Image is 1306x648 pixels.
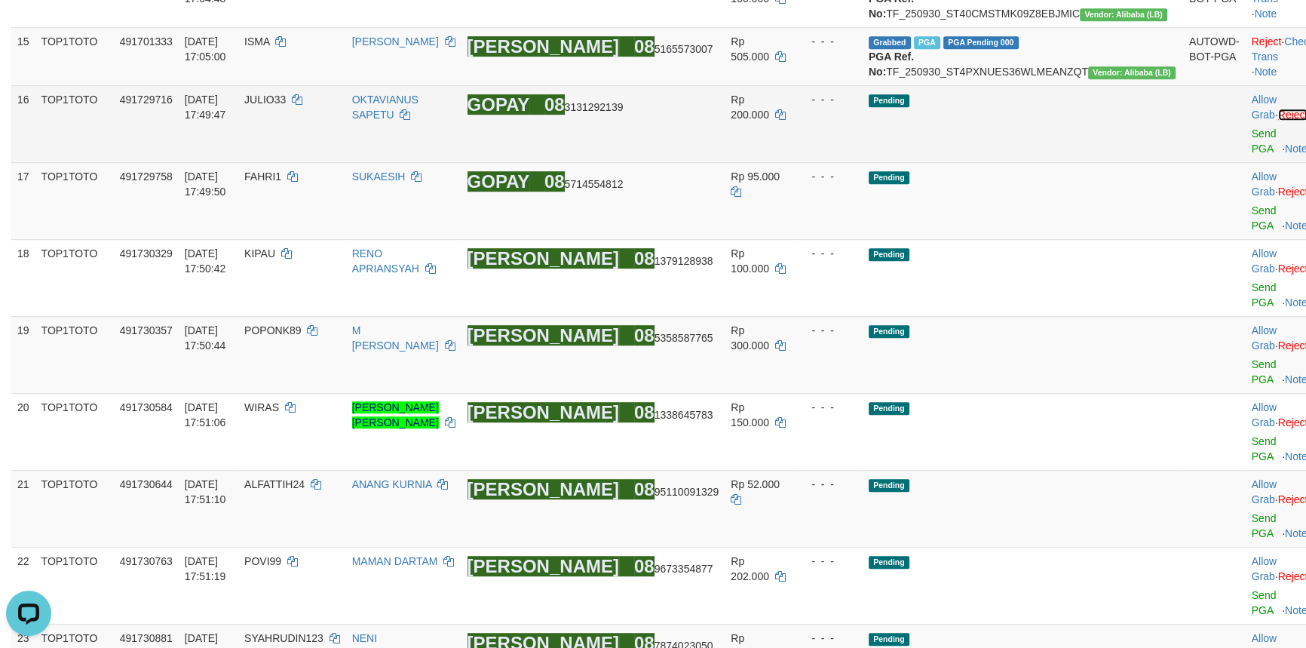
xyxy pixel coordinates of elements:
[244,632,323,644] span: SYAHRUDIN123
[244,324,301,336] span: POPONK89
[544,178,624,190] span: Copy 085714554812 to clipboard
[352,401,439,428] a: [PERSON_NAME] [PERSON_NAME]
[799,631,857,646] div: - - -
[244,478,305,490] span: ALFATTIH24
[731,401,769,428] span: Rp 150.000
[1252,94,1278,121] span: ·
[1088,66,1176,79] span: Vendor URL: https://dashboard.q2checkout.com/secure
[863,27,1183,85] td: TF_250930_ST4PXNUES36WLMEANZQT
[244,247,275,260] span: KIPAU
[869,633,909,646] span: Pending
[634,248,655,269] ah_el_jm_1757876466094: 08
[120,324,173,336] span: 491730357
[1252,247,1277,275] a: Allow Grab
[244,94,286,106] span: JULIO33
[468,325,619,345] ah_el_jm_1757876466094: [PERSON_NAME]
[869,36,911,49] span: Grabbed
[352,478,432,490] a: ANANG KURNIA
[185,555,226,582] span: [DATE] 17:51:19
[1252,358,1277,385] a: Send PGA
[185,478,226,505] span: [DATE] 17:51:10
[120,478,173,490] span: 491730644
[1252,170,1278,198] span: ·
[1252,555,1277,582] a: Allow Grab
[634,479,655,499] ah_el_jm_1757876466094: 08
[244,401,279,413] span: WIRAS
[799,400,857,415] div: - - -
[869,402,909,415] span: Pending
[731,324,769,352] span: Rp 300.000
[1252,35,1282,48] a: Reject
[35,27,114,85] td: TOP1TOTO
[1252,324,1278,352] span: ·
[120,35,173,48] span: 491701333
[799,92,857,107] div: - - -
[634,556,655,576] ah_el_jm_1757876466094: 08
[1252,281,1277,309] a: Send PGA
[185,94,226,121] span: [DATE] 17:49:47
[468,36,619,57] ah_el_jm_1757876466094: [PERSON_NAME]
[1252,127,1277,155] a: Send PGA
[869,94,909,107] span: Pending
[468,402,619,422] ah_el_jm_1757876466094: [PERSON_NAME]
[120,94,173,106] span: 491729716
[731,478,780,490] span: Rp 52.000
[468,479,619,499] ah_el_jm_1757876466094: [PERSON_NAME]
[11,393,35,470] td: 20
[35,393,114,470] td: TOP1TOTO
[35,470,114,547] td: TOP1TOTO
[120,555,173,567] span: 491730763
[634,36,655,57] ah_el_jm_1757876466094: 08
[11,316,35,393] td: 19
[1254,66,1277,78] a: Note
[35,85,114,162] td: TOP1TOTO
[544,171,565,192] ah_el_jm_1757876493794: 08
[634,402,655,422] ah_el_jm_1757876466094: 08
[11,162,35,239] td: 17
[1252,478,1278,505] span: ·
[634,486,719,498] span: Copy 0895110091329 to clipboard
[244,35,269,48] span: ISMA
[11,239,35,316] td: 18
[869,248,909,261] span: Pending
[869,325,909,338] span: Pending
[869,479,909,492] span: Pending
[35,316,114,393] td: TOP1TOTO
[468,171,529,192] ah_el_jm_1757876493794: GOPAY
[731,35,769,63] span: Rp 505.000
[914,36,940,49] span: Marked by adsGILANG
[1252,204,1277,232] a: Send PGA
[468,94,529,115] ah_el_jm_1757876493794: GOPAY
[244,170,281,183] span: FAHRI1
[1252,170,1277,198] a: Allow Grab
[11,547,35,624] td: 22
[120,247,173,260] span: 491730329
[1252,478,1277,505] a: Allow Grab
[1183,27,1246,85] td: AUTOWD-BOT-PGA
[6,6,51,51] button: Open LiveChat chat widget
[352,555,438,567] a: MAMAN DARTAM
[352,324,439,352] a: M [PERSON_NAME]
[1252,401,1278,428] span: ·
[352,170,406,183] a: SUKAESIH
[35,547,114,624] td: TOP1TOTO
[185,35,226,63] span: [DATE] 17:05:00
[799,477,857,492] div: - - -
[544,94,565,115] ah_el_jm_1757876493794: 08
[634,255,713,267] span: Copy 081379128938 to clipboard
[352,35,439,48] a: [PERSON_NAME]
[731,247,769,275] span: Rp 100.000
[799,323,857,338] div: - - -
[1252,401,1277,428] a: Allow Grab
[634,43,713,55] span: Copy 085165573007 to clipboard
[11,27,35,85] td: 15
[352,247,419,275] a: RENO APRIANSYAH
[185,401,226,428] span: [DATE] 17:51:06
[35,162,114,239] td: TOP1TOTO
[11,85,35,162] td: 16
[799,246,857,261] div: - - -
[468,556,619,576] ah_el_jm_1757876466094: [PERSON_NAME]
[1252,324,1277,352] a: Allow Grab
[731,94,769,121] span: Rp 200.000
[634,563,713,575] span: Copy 089673354877 to clipboard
